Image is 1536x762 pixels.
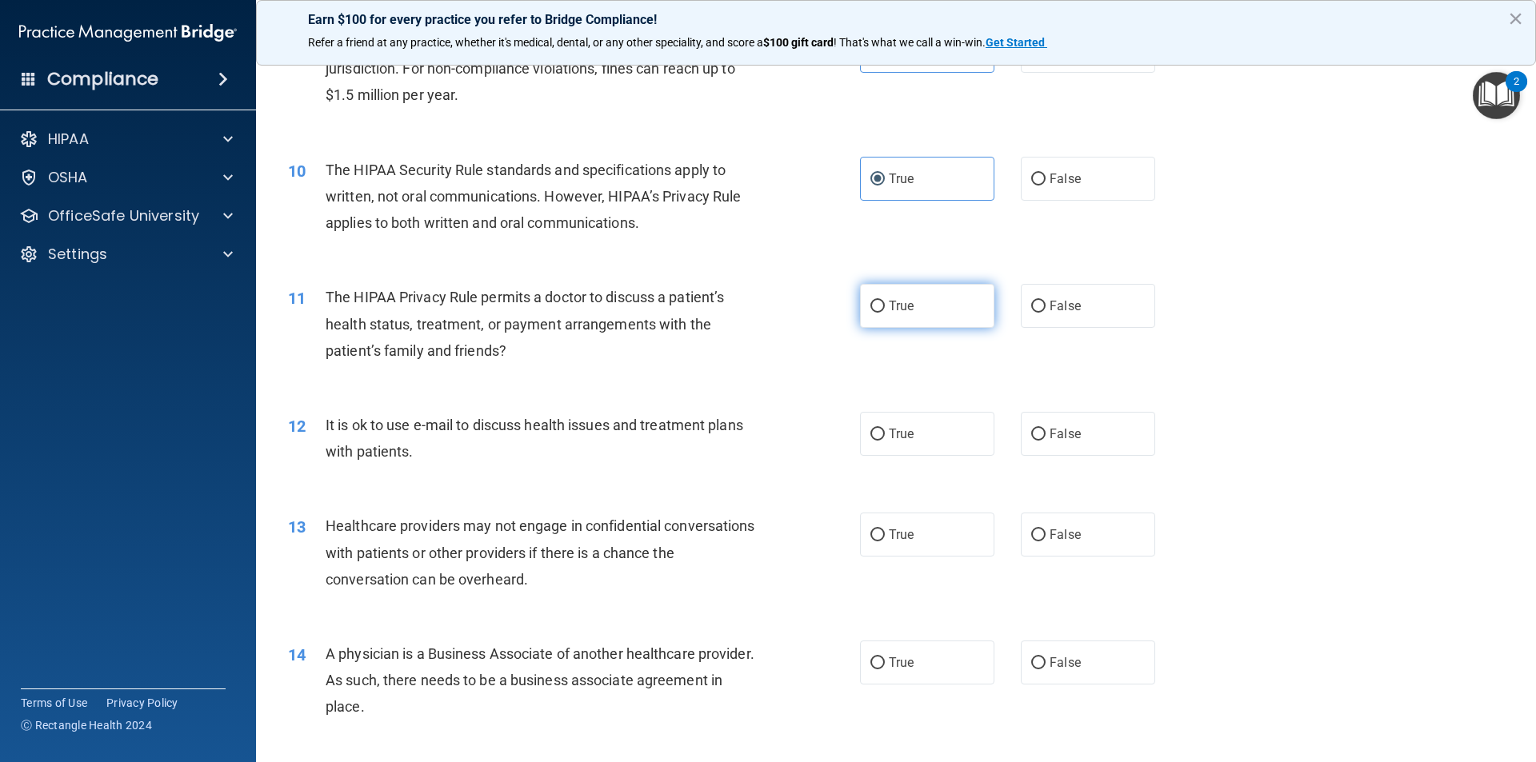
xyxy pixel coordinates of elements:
a: Get Started [986,36,1047,49]
a: Terms of Use [21,695,87,711]
button: Close [1508,6,1523,31]
span: True [889,171,914,186]
span: True [889,655,914,670]
span: ! That's what we call a win-win. [834,36,986,49]
span: Healthcare providers may not engage in confidential conversations with patients or other provider... [326,517,755,587]
span: 10 [288,162,306,181]
p: OfficeSafe University [48,206,199,225]
span: 11 [288,289,306,308]
input: True [870,429,885,441]
span: False [1050,298,1081,313]
p: OSHA [48,168,88,187]
a: Settings [19,245,233,264]
a: Privacy Policy [106,695,178,711]
span: A physician is a Business Associate of another healthcare provider. As such, there needs to be a ... [326,645,754,715]
h4: Compliance [47,68,158,90]
span: 14 [288,645,306,664]
span: False [1050,655,1081,670]
span: The HIPAA Privacy Rule permits a doctor to discuss a patient’s health status, treatment, or payme... [326,289,724,358]
a: HIPAA [19,130,233,149]
span: HIPAA’s Privacy and Security Rules are governed under each states jurisdiction. For non-complianc... [326,34,757,103]
span: It is ok to use e-mail to discuss health issues and treatment plans with patients. [326,417,743,460]
input: True [870,174,885,186]
span: True [889,527,914,542]
span: False [1050,426,1081,441]
strong: $100 gift card [763,36,834,49]
span: False [1050,171,1081,186]
input: True [870,657,885,669]
p: HIPAA [48,130,89,149]
input: False [1031,657,1046,669]
span: True [889,426,914,441]
span: Ⓒ Rectangle Health 2024 [21,717,152,733]
div: 2 [1514,82,1519,102]
p: Earn $100 for every practice you refer to Bridge Compliance! [308,12,1484,27]
input: False [1031,429,1046,441]
input: False [1031,301,1046,313]
p: Settings [48,245,107,264]
span: The HIPAA Security Rule standards and specifications apply to written, not oral communications. H... [326,162,741,231]
strong: Get Started [986,36,1045,49]
span: True [889,298,914,313]
span: 13 [288,517,306,537]
input: False [1031,529,1046,541]
span: 12 [288,417,306,436]
input: True [870,301,885,313]
a: OfficeSafe University [19,206,233,225]
img: PMB logo [19,17,237,49]
input: True [870,529,885,541]
input: False [1031,174,1046,186]
a: OSHA [19,168,233,187]
span: Refer a friend at any practice, whether it's medical, dental, or any other speciality, and score a [308,36,763,49]
button: Open Resource Center, 2 new notifications [1473,72,1520,119]
span: False [1050,527,1081,542]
